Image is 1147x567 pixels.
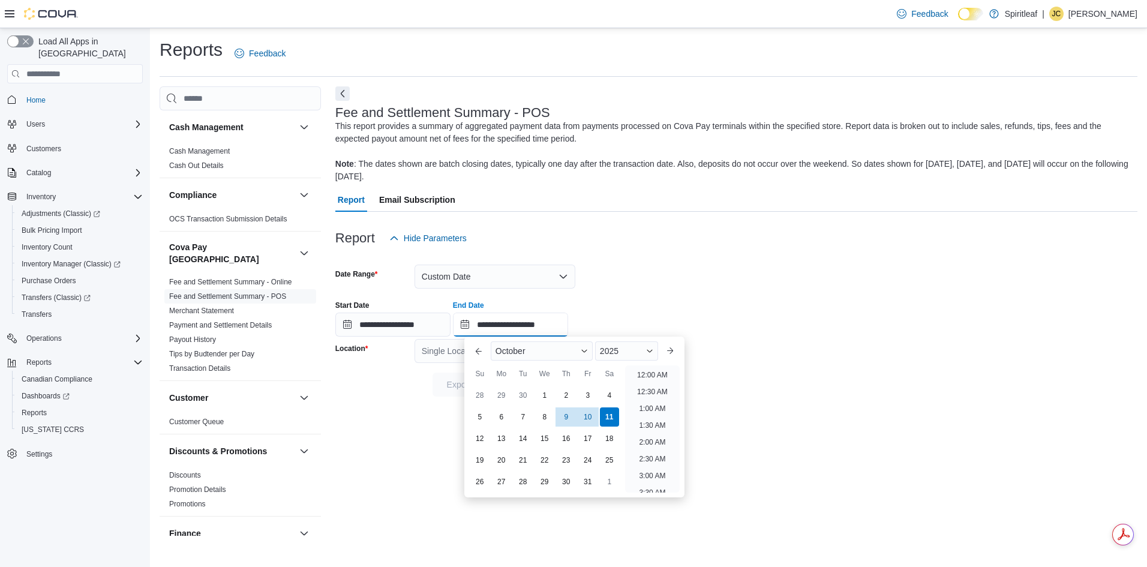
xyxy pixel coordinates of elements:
a: Bulk Pricing Import [17,223,87,238]
div: day-1 [600,472,619,491]
div: October, 2025 [469,385,620,493]
input: Dark Mode [958,8,983,20]
button: Operations [22,331,67,346]
span: [US_STATE] CCRS [22,425,84,434]
a: Merchant Statement [169,307,234,315]
a: Adjustments (Classic) [12,205,148,222]
span: Feedback [911,8,948,20]
div: day-27 [492,472,511,491]
a: Reports [17,406,52,420]
span: Home [26,95,46,105]
h3: Fee and Settlement Summary - POS [335,106,550,120]
div: day-10 [578,407,597,427]
span: Reports [22,355,143,370]
div: This report provides a summary of aggregated payment data from payments processed on Cova Pay ter... [335,120,1131,183]
a: Fee and Settlement Summary - Online [169,278,292,286]
div: day-20 [492,451,511,470]
span: Reports [22,408,47,418]
div: Cash Management [160,144,321,178]
button: Custom Date [415,265,575,289]
ul: Time [625,365,680,493]
button: Customer [169,392,295,404]
li: 12:00 AM [632,368,672,382]
div: Tu [514,364,533,383]
span: Adjustments (Classic) [22,209,100,218]
a: Discounts [169,471,201,479]
a: Inventory Count [17,240,77,254]
button: Operations [2,330,148,347]
span: Discounts [169,470,201,480]
div: day-9 [557,407,576,427]
span: 2025 [600,346,618,356]
button: Reports [12,404,148,421]
span: Reports [17,406,143,420]
p: Spiritleaf [1005,7,1037,21]
a: Dashboards [17,389,74,403]
h3: Cova Pay [GEOGRAPHIC_DATA] [169,241,295,265]
p: | [1042,7,1044,21]
span: Catalog [26,168,51,178]
li: 2:00 AM [634,435,670,449]
span: Operations [26,334,62,343]
button: Inventory [2,188,148,205]
label: End Date [453,301,484,310]
button: Previous Month [469,341,488,361]
h3: Customer [169,392,208,404]
div: day-17 [578,429,597,448]
a: Transfers (Classic) [17,290,95,305]
a: Customer Queue [169,418,224,426]
div: Button. Open the year selector. 2025 is currently selected. [595,341,658,361]
div: Compliance [160,212,321,231]
div: day-30 [514,386,533,405]
button: Export [433,373,500,397]
h3: Discounts & Promotions [169,445,267,457]
input: Press the down key to enter a popover containing a calendar. Press the escape key to close the po... [453,313,568,337]
span: Purchase Orders [17,274,143,288]
div: Th [557,364,576,383]
span: Settings [26,449,52,459]
div: day-5 [470,407,490,427]
div: day-19 [470,451,490,470]
span: Settings [22,446,143,461]
span: Home [22,92,143,107]
span: Users [22,117,143,131]
div: day-28 [514,472,533,491]
div: day-23 [557,451,576,470]
button: Home [2,91,148,108]
button: Finance [169,527,295,539]
div: day-11 [600,407,619,427]
span: Cash Management [169,146,230,156]
div: day-4 [600,386,619,405]
span: Transfers (Classic) [22,293,91,302]
div: day-6 [492,407,511,427]
span: Purchase Orders [22,276,76,286]
a: Promotion Details [169,485,226,494]
span: Tips by Budtender per Day [169,349,254,359]
span: Canadian Compliance [22,374,92,384]
span: Export [440,373,493,397]
button: Bulk Pricing Import [12,222,148,239]
a: Customers [22,142,66,156]
li: 3:00 AM [634,469,670,483]
p: [PERSON_NAME] [1068,7,1137,21]
span: Catalog [22,166,143,180]
span: Customer Queue [169,417,224,427]
button: Inventory Count [12,239,148,256]
span: Washington CCRS [17,422,143,437]
button: Hide Parameters [385,226,472,250]
div: We [535,364,554,383]
button: Users [2,116,148,133]
span: Operations [22,331,143,346]
button: Finance [297,526,311,541]
div: day-3 [578,386,597,405]
a: Home [22,93,50,107]
span: Inventory Count [17,240,143,254]
div: day-12 [470,429,490,448]
li: 12:30 AM [632,385,672,399]
div: Mo [492,364,511,383]
span: Fee and Settlement Summary - POS [169,292,286,301]
div: Button. Open the month selector. October is currently selected. [491,341,593,361]
div: day-2 [557,386,576,405]
div: day-29 [492,386,511,405]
